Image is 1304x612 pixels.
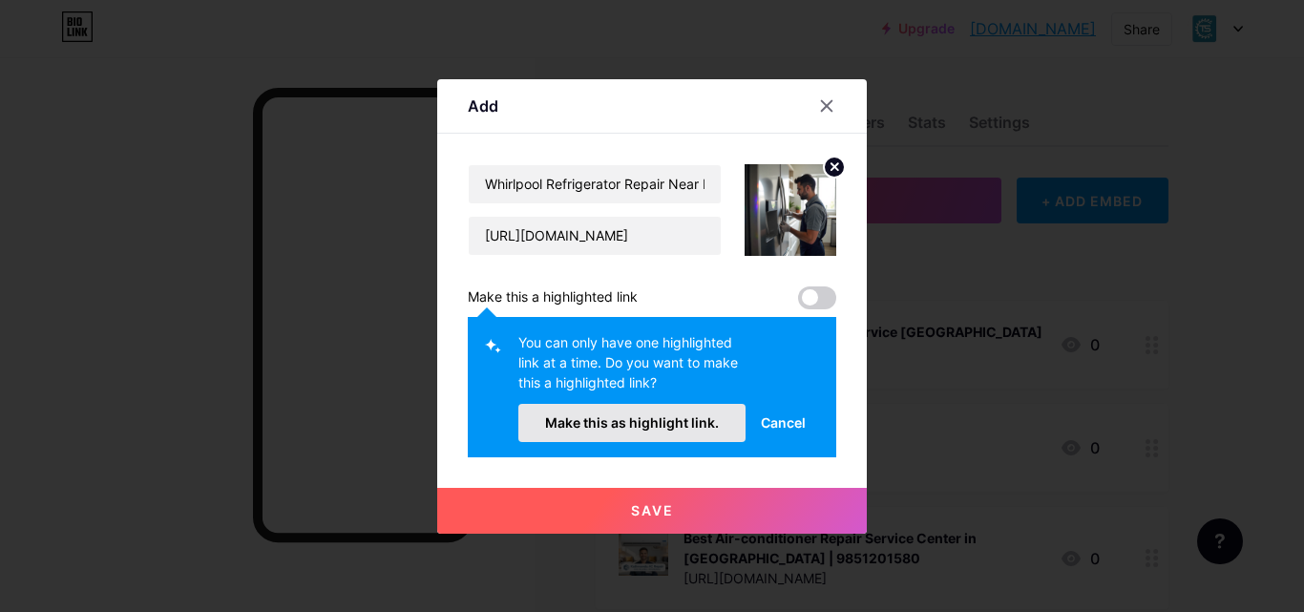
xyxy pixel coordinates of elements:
[518,332,746,404] div: You can only have one highlighted link at a time. Do you want to make this a highlighted link?
[469,217,721,255] input: URL
[631,502,674,518] span: Save
[761,412,806,433] span: Cancel
[746,404,821,442] button: Cancel
[469,165,721,203] input: Title
[518,404,746,442] button: Make this as highlight link.
[437,488,867,534] button: Save
[468,95,498,117] div: Add
[468,286,638,309] div: Make this a highlighted link
[745,164,836,256] img: link_thumbnail
[545,414,719,431] span: Make this as highlight link.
